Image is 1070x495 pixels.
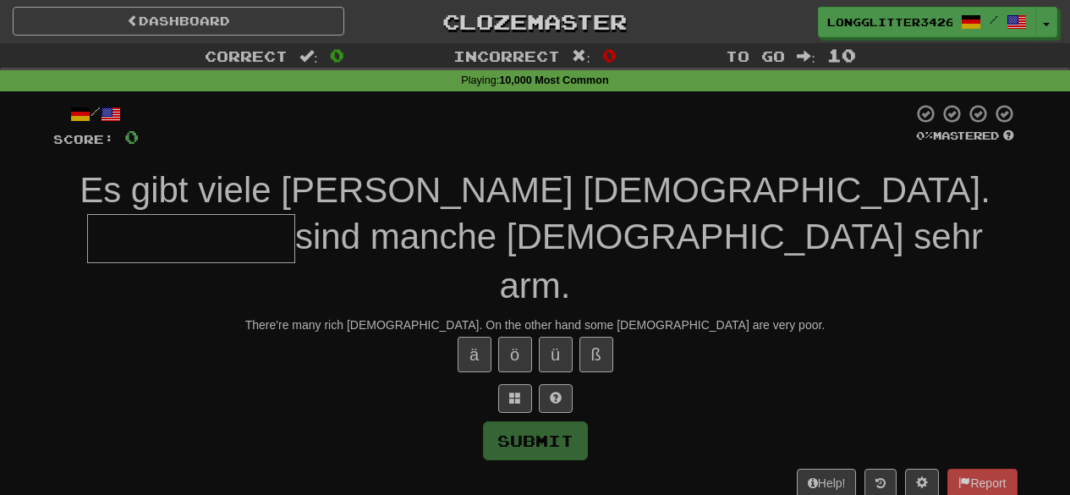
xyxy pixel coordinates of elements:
a: Clozemaster [370,7,701,36]
button: ü [539,337,573,372]
a: Dashboard [13,7,344,36]
strong: 10,000 Most Common [499,74,608,86]
button: Single letter hint - you only get 1 per sentence and score half the points! alt+h [539,384,573,413]
span: 0 % [916,129,933,142]
span: Incorrect [453,47,560,64]
button: Switch sentence to multiple choice alt+p [498,384,532,413]
a: LongGlitter3426 / [818,7,1036,37]
span: Score: [53,132,114,146]
div: There're many rich [DEMOGRAPHIC_DATA]. On the other hand some [DEMOGRAPHIC_DATA] are very poor. [53,316,1018,333]
span: : [797,49,815,63]
span: Es gibt viele [PERSON_NAME] [DEMOGRAPHIC_DATA]. [80,170,990,210]
div: / [53,103,139,124]
button: ä [458,337,491,372]
span: / [990,14,998,25]
span: : [572,49,590,63]
span: : [299,49,318,63]
span: sind manche [DEMOGRAPHIC_DATA] sehr arm. [295,217,983,306]
span: 0 [602,45,617,65]
button: Submit [483,421,588,460]
button: ö [498,337,532,372]
span: Correct [205,47,288,64]
span: To go [726,47,785,64]
div: Mastered [913,129,1018,144]
span: LongGlitter3426 [827,14,952,30]
span: 0 [330,45,344,65]
span: 0 [124,126,139,147]
span: 10 [827,45,856,65]
button: ß [579,337,613,372]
